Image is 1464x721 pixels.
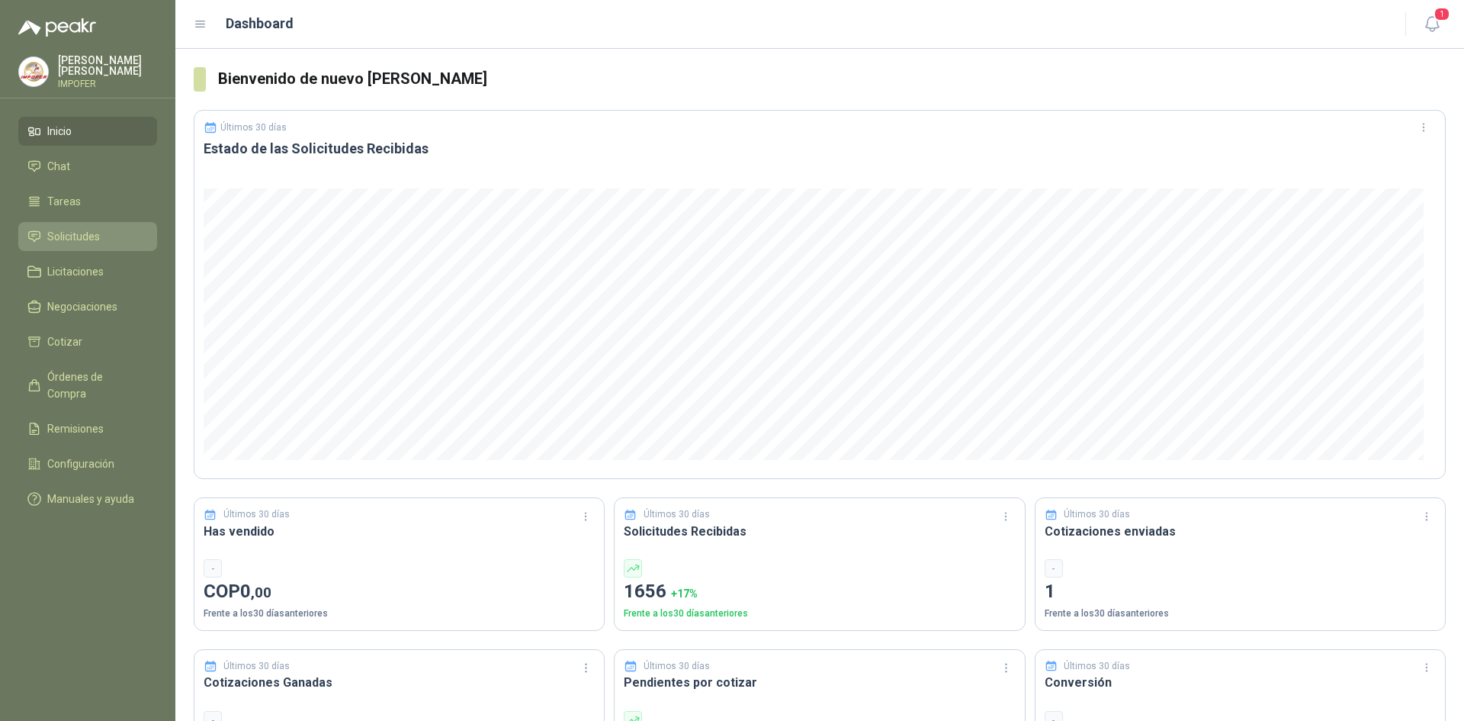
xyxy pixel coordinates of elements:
span: Negociaciones [47,298,117,315]
a: Licitaciones [18,257,157,286]
p: Últimos 30 días [220,122,287,133]
img: Company Logo [19,57,48,86]
p: Frente a los 30 días anteriores [1045,607,1436,621]
a: Tareas [18,187,157,216]
span: Remisiones [47,420,104,437]
a: Remisiones [18,414,157,443]
p: 1 [1045,578,1436,607]
div: - [204,559,222,578]
p: Frente a los 30 días anteriores [624,607,1015,621]
span: Manuales y ayuda [47,491,134,507]
a: Configuración [18,449,157,478]
a: Órdenes de Compra [18,362,157,408]
button: 1 [1418,11,1446,38]
h1: Dashboard [226,13,294,34]
h3: Cotizaciones enviadas [1045,522,1436,541]
h3: Solicitudes Recibidas [624,522,1015,541]
a: Solicitudes [18,222,157,251]
p: Últimos 30 días [223,659,290,674]
h3: Estado de las Solicitudes Recibidas [204,140,1436,158]
p: Últimos 30 días [644,507,710,522]
span: Órdenes de Compra [47,369,143,402]
a: Cotizar [18,327,157,356]
a: Chat [18,152,157,181]
span: Solicitudes [47,228,100,245]
span: 0 [240,581,271,602]
span: + 17 % [671,587,698,600]
a: Negociaciones [18,292,157,321]
p: COP [204,578,595,607]
h3: Cotizaciones Ganadas [204,673,595,692]
p: [PERSON_NAME] [PERSON_NAME] [58,55,157,76]
p: Últimos 30 días [1064,659,1130,674]
p: 1656 [624,578,1015,607]
p: Últimos 30 días [644,659,710,674]
span: Cotizar [47,333,82,350]
h3: Bienvenido de nuevo [PERSON_NAME] [218,67,1446,91]
span: Tareas [47,193,81,210]
span: Chat [47,158,70,175]
p: IMPOFER [58,79,157,89]
span: Configuración [47,455,114,472]
span: Licitaciones [47,263,104,280]
h3: Has vendido [204,522,595,541]
span: Inicio [47,123,72,140]
span: ,00 [251,584,271,601]
p: Últimos 30 días [1064,507,1130,522]
h3: Pendientes por cotizar [624,673,1015,692]
img: Logo peakr [18,18,96,37]
p: Últimos 30 días [223,507,290,522]
p: Frente a los 30 días anteriores [204,607,595,621]
h3: Conversión [1045,673,1436,692]
a: Inicio [18,117,157,146]
span: 1 [1433,7,1450,21]
a: Manuales y ayuda [18,484,157,513]
div: - [1045,559,1063,578]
